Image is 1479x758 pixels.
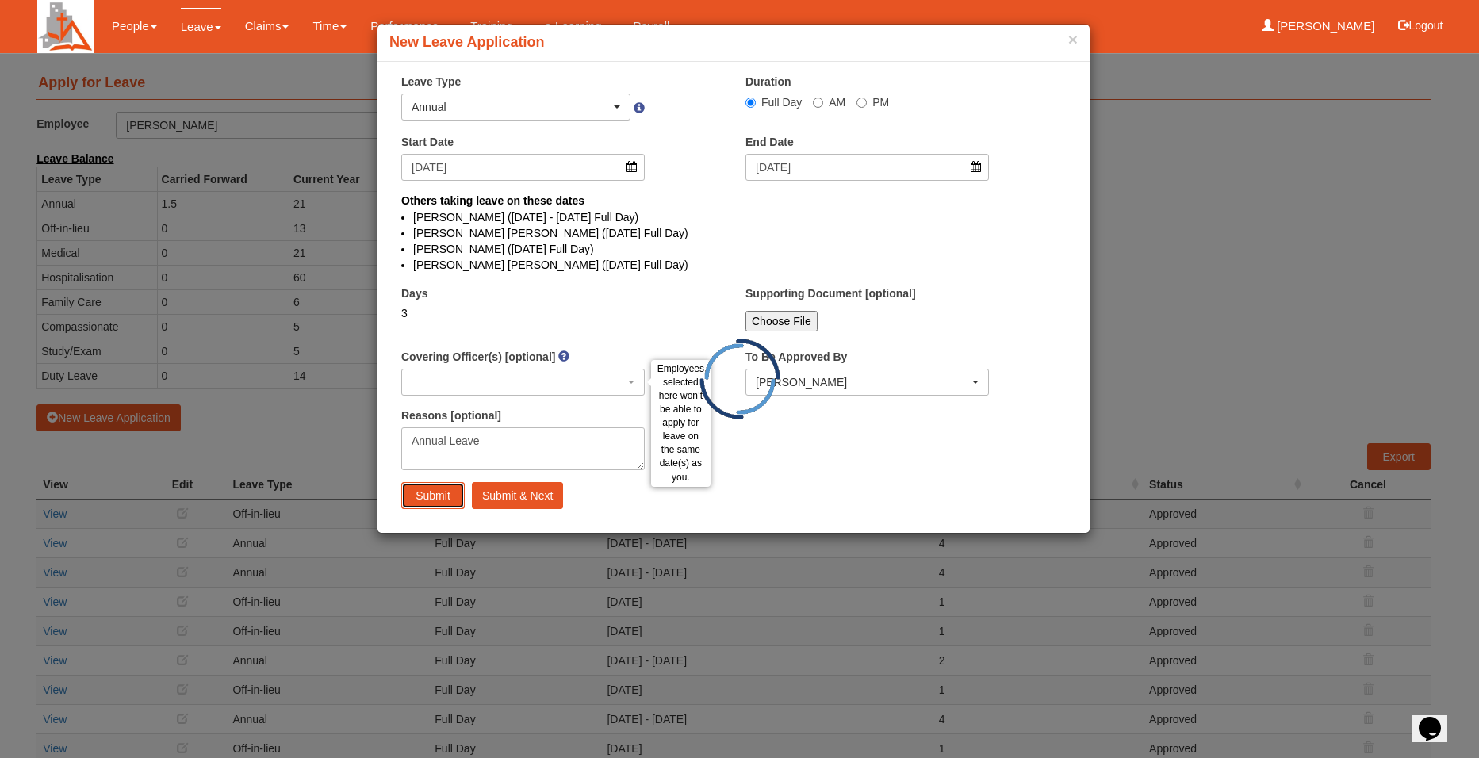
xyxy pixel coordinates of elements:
div: Employees selected here won’t be able to apply for leave on the same date(s) as you. [651,360,711,487]
label: To Be Approved By [745,349,847,365]
span: AM [829,96,845,109]
label: Leave Type [401,74,461,90]
label: Duration [745,74,791,90]
iframe: chat widget [1412,695,1463,742]
b: New Leave Application [389,34,544,50]
button: Benjamin Lee Gin Huat [745,369,989,396]
span: PM [872,96,889,109]
span: Full Day [761,96,802,109]
input: d/m/yyyy [745,154,989,181]
li: [PERSON_NAME] ([DATE] - [DATE] Full Day) [413,209,1054,225]
li: [PERSON_NAME] [PERSON_NAME] ([DATE] Full Day) [413,257,1054,273]
input: d/m/yyyy [401,154,645,181]
button: × [1068,31,1078,48]
label: Start Date [401,134,454,150]
div: [PERSON_NAME] [756,374,969,390]
li: [PERSON_NAME] [PERSON_NAME] ([DATE] Full Day) [413,225,1054,241]
label: Covering Officer(s) [optional] [401,349,555,365]
li: [PERSON_NAME] ([DATE] Full Day) [413,241,1054,257]
input: Submit [401,482,465,509]
div: 3 [401,305,645,321]
label: Days [401,285,427,301]
label: Reasons [optional] [401,408,501,423]
b: Others taking leave on these dates [401,194,584,207]
button: Annual [401,94,630,121]
input: Submit & Next [472,482,563,509]
label: Supporting Document [optional] [745,285,916,301]
input: Choose File [745,311,818,331]
label: End Date [745,134,794,150]
div: Annual [412,99,611,115]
